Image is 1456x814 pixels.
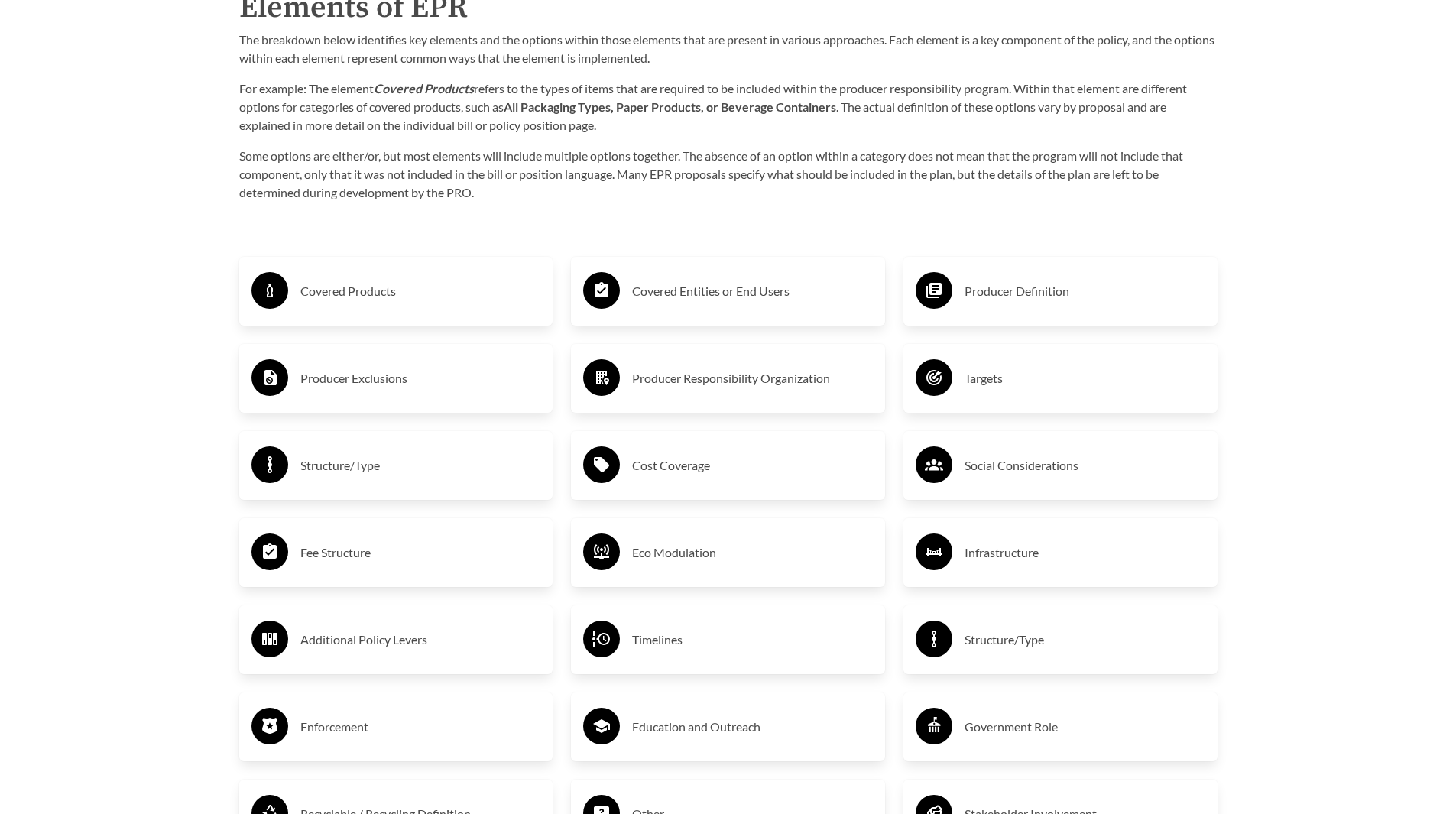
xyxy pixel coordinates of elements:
p: The breakdown below identifies key elements and the options within those elements that are presen... [239,31,1218,67]
h3: Fee Structure [300,540,541,565]
h3: Covered Products [300,279,541,303]
h3: Producer Exclusions [300,366,541,391]
h3: Structure/Type [300,453,541,478]
h3: Targets [965,366,1205,391]
h3: Covered Entities or End Users [632,279,873,303]
h3: Cost Coverage [632,453,873,478]
p: For example: The element refers to the types of items that are required to be included within the... [239,79,1218,135]
strong: Covered Products [374,81,474,96]
strong: All Packaging Types, Paper Products, or Beverage Containers [504,99,836,114]
h3: Education and Outreach [632,715,873,739]
p: Some options are either/or, but most elements will include multiple options together. The absence... [239,147,1218,202]
h3: Enforcement [300,715,541,739]
h3: Additional Policy Levers [300,628,541,652]
h3: Structure/Type [965,628,1205,652]
h3: Government Role [965,715,1205,739]
h3: Infrastructure [965,540,1205,565]
h3: Social Considerations [965,453,1205,478]
h3: Producer Responsibility Organization [632,366,873,391]
h3: Producer Definition [965,279,1205,303]
h3: Eco Modulation [632,540,873,565]
h3: Timelines [632,628,873,652]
